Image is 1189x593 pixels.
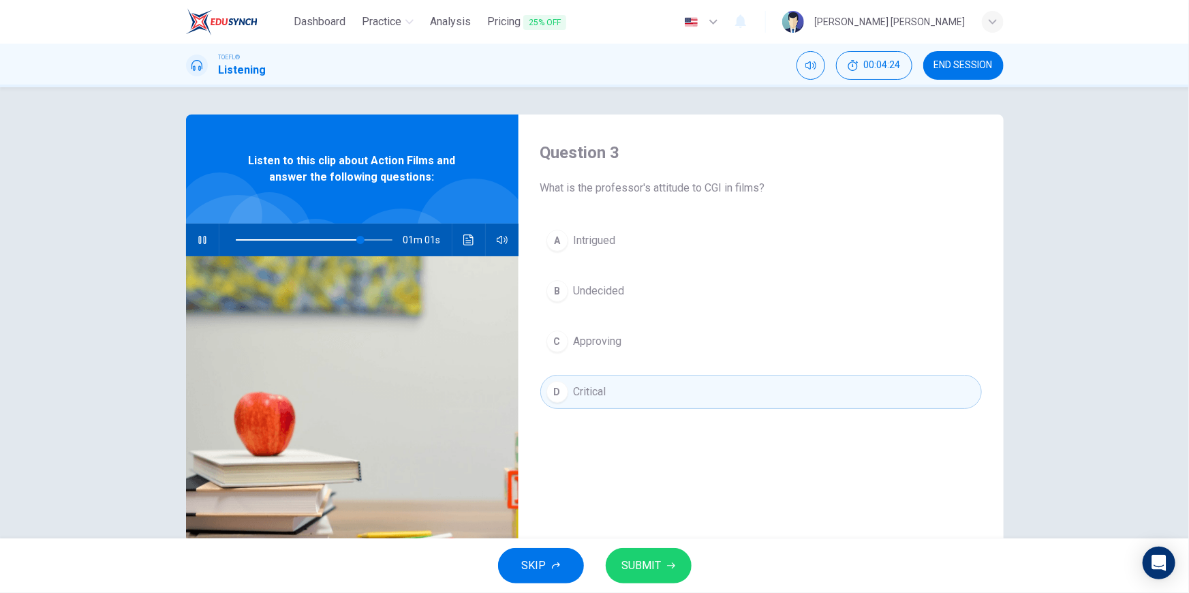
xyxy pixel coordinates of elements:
[403,224,452,256] span: 01m 01s
[540,180,982,196] span: What is the professor's attitude to CGI in films?
[923,51,1004,80] button: END SESSION
[1143,547,1175,579] div: Open Intercom Messenger
[430,14,471,30] span: Analysis
[836,51,912,80] button: 00:04:24
[546,381,568,403] div: D
[487,14,566,31] span: Pricing
[540,224,982,258] button: AIntrigued
[574,232,616,249] span: Intrigued
[574,333,622,350] span: Approving
[186,256,519,588] img: Listen to this clip about Action Films and answer the following questions:
[864,60,901,71] span: 00:04:24
[546,280,568,302] div: B
[482,10,572,35] button: Pricing25% OFF
[498,548,584,583] button: SKIP
[458,224,480,256] button: Click to see the audio transcription
[546,331,568,352] div: C
[836,51,912,80] div: Hide
[230,153,474,185] span: Listen to this clip about Action Films and answer the following questions:
[574,283,625,299] span: Undecided
[622,556,662,575] span: SUBMIT
[540,324,982,359] button: CApproving
[934,60,993,71] span: END SESSION
[815,14,966,30] div: [PERSON_NAME] [PERSON_NAME]
[522,556,546,575] span: SKIP
[219,62,266,78] h1: Listening
[797,51,825,80] div: Mute
[540,142,982,164] h4: Question 3
[288,10,351,34] button: Dashboard
[424,10,476,35] a: Analysis
[356,10,419,34] button: Practice
[523,15,566,30] span: 25% OFF
[606,548,692,583] button: SUBMIT
[540,274,982,308] button: BUndecided
[424,10,476,34] button: Analysis
[683,17,700,27] img: en
[574,384,606,400] span: Critical
[546,230,568,252] div: A
[294,14,345,30] span: Dashboard
[186,8,289,35] a: EduSynch logo
[362,14,401,30] span: Practice
[288,10,351,35] a: Dashboard
[219,52,241,62] span: TOEFL®
[782,11,804,33] img: Profile picture
[540,375,982,409] button: DCritical
[186,8,258,35] img: EduSynch logo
